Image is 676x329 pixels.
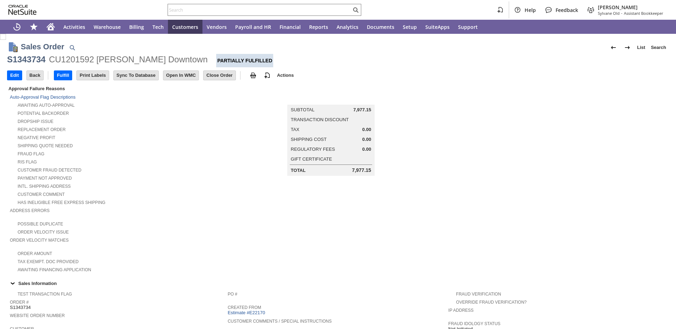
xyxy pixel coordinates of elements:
a: Awaiting Auto-Approval [18,103,75,108]
span: Assistant Bookkeeper [624,11,663,16]
a: Shipping Cost [291,137,327,142]
a: Recent Records [8,20,25,34]
span: 0.00 [362,147,371,152]
input: Fulfill [54,71,72,80]
a: Possible Duplicate [18,222,63,226]
a: Tech [148,20,168,34]
span: [PERSON_NAME] [598,4,663,11]
img: Next [623,43,632,52]
svg: Recent Records [13,23,21,31]
span: 7,977.15 [352,167,371,173]
input: Print Labels [77,71,108,80]
a: Total [291,168,306,173]
a: Intl. Shipping Address [18,184,71,189]
a: Auto-Approval Flag Descriptions [10,94,75,100]
span: Payroll and HR [235,24,271,30]
svg: Shortcuts [30,23,38,31]
span: Help [525,7,536,13]
span: Tech [152,24,164,30]
caption: Summary [287,93,375,105]
span: Vendors [207,24,227,30]
a: Awaiting Financing Application [18,267,91,272]
h1: Sales Order [21,41,64,52]
div: Sales Information [7,279,666,288]
a: Fraud Idology Status [448,321,500,326]
a: IP Address [448,308,474,313]
a: Activities [59,20,89,34]
input: Open In WMC [163,71,199,80]
a: PO # [228,292,237,297]
a: Tax Exempt. Doc Provided [18,259,79,264]
span: S1343734 [10,305,31,310]
a: Payroll and HR [231,20,275,34]
a: Financial [275,20,305,34]
a: Subtotal [291,107,314,112]
span: SuiteApps [425,24,450,30]
a: Replacement Order [18,127,65,132]
input: Close Order [204,71,235,80]
a: Order # [10,300,29,305]
a: Shipping Quote Needed [18,143,73,148]
svg: Search [351,6,360,14]
span: - [621,11,622,16]
a: Order Velocity Matches [10,238,69,243]
a: Actions [274,73,297,78]
div: Approval Failure Reasons [7,85,225,93]
img: print.svg [249,71,257,80]
svg: Home [46,23,55,31]
a: Transaction Discount [291,117,349,122]
a: Analytics [332,20,363,34]
a: Customer Comments / Special Instructions [228,319,332,324]
span: Financial [280,24,301,30]
span: Customers [172,24,198,30]
a: Documents [363,20,399,34]
span: Reports [309,24,328,30]
span: 0.00 [362,127,371,132]
a: Customer Fraud Detected [18,168,81,173]
a: Fraud Verification [456,292,501,297]
input: Edit [7,71,22,80]
a: List [634,42,648,53]
a: Estimate #E22170 [228,310,267,315]
a: Test Transaction Flag [18,292,72,297]
a: Customers [168,20,202,34]
span: Documents [367,24,394,30]
a: Order Velocity Issue [18,230,69,235]
span: Support [458,24,478,30]
a: Website Order Number [10,313,65,318]
a: Fraud Flag [18,151,44,156]
div: Partially Fulfilled [216,54,273,67]
a: Override Fraud Verification? [456,300,526,305]
a: Vendors [202,20,231,34]
input: Sync To Database [114,71,158,80]
a: Gift Certificate [291,156,332,162]
a: Regulatory Fees [291,147,335,152]
a: Created From [228,305,261,310]
a: SuiteApps [421,20,454,34]
input: Search [168,6,351,14]
a: Billing [125,20,148,34]
a: Address Errors [10,208,50,213]
input: Back [27,71,43,80]
span: Billing [129,24,144,30]
div: Shortcuts [25,20,42,34]
img: add-record.svg [263,71,271,80]
div: CU1201592 [PERSON_NAME] Downtown [49,54,208,65]
div: S1343734 [7,54,45,65]
span: Activities [63,24,85,30]
a: Support [454,20,482,34]
a: RIS flag [18,160,37,164]
td: Sales Information [7,279,669,288]
img: Quick Find [68,43,76,52]
span: Analytics [337,24,358,30]
a: Home [42,20,59,34]
a: Dropship Issue [18,119,54,124]
svg: logo [8,5,37,15]
a: Search [648,42,669,53]
a: Payment not approved [18,176,72,181]
span: Warehouse [94,24,121,30]
a: Customer Comment [18,192,65,197]
img: Previous [609,43,618,52]
a: Reports [305,20,332,34]
a: Order Amount [18,251,52,256]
